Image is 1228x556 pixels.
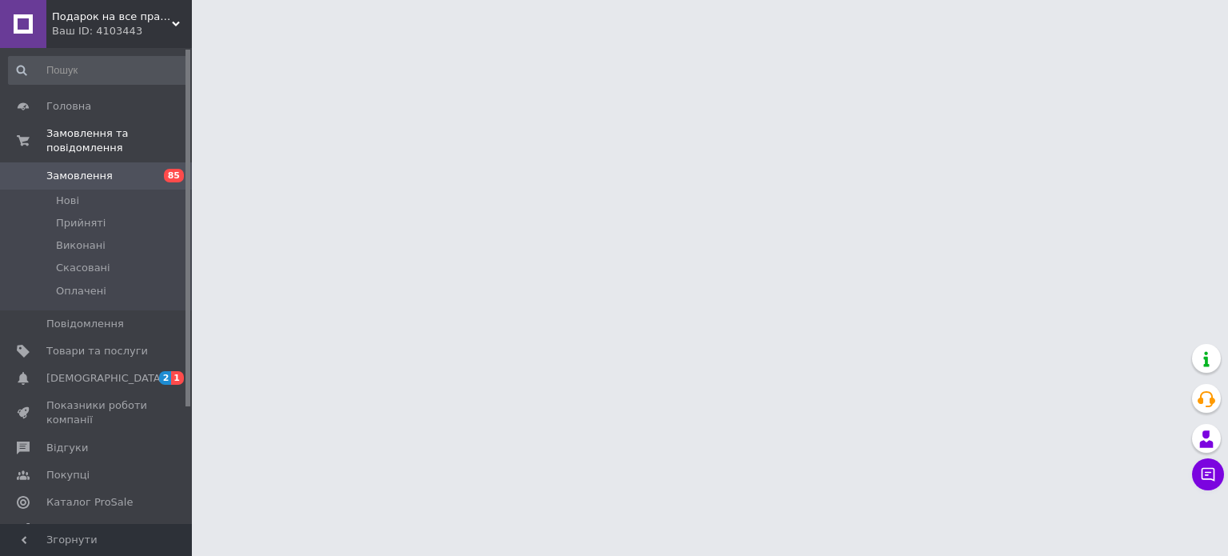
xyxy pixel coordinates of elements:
[1192,458,1224,490] button: Чат з покупцем
[56,194,79,208] span: Нові
[46,398,148,427] span: Показники роботи компанії
[46,126,192,155] span: Замовлення та повідомлення
[164,169,184,182] span: 85
[46,522,102,537] span: Аналітика
[46,495,133,510] span: Каталог ProSale
[56,216,106,230] span: Прийняті
[46,441,88,455] span: Відгуки
[52,10,172,24] span: Подарок на все праздники
[8,56,189,85] input: Пошук
[56,261,110,275] span: Скасовані
[46,99,91,114] span: Головна
[52,24,192,38] div: Ваш ID: 4103443
[171,371,184,385] span: 1
[46,169,113,183] span: Замовлення
[46,344,148,358] span: Товари та послуги
[159,371,172,385] span: 2
[46,371,165,386] span: [DEMOGRAPHIC_DATA]
[46,317,124,331] span: Повідомлення
[56,238,106,253] span: Виконані
[56,284,106,298] span: Оплачені
[46,468,90,482] span: Покупці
